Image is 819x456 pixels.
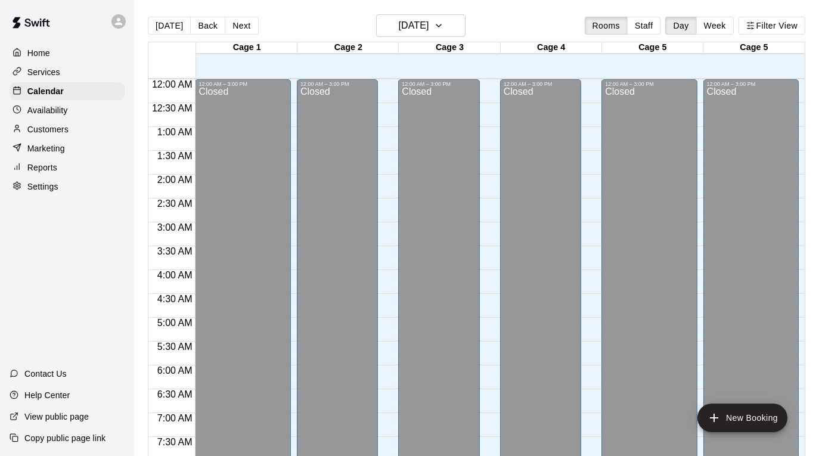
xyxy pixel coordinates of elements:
button: add [697,404,787,432]
p: Calendar [27,85,64,97]
span: 2:00 AM [154,175,196,185]
div: 12:00 AM – 3:00 PM [402,81,476,87]
button: Filter View [739,17,805,35]
span: 1:30 AM [154,151,196,161]
p: Contact Us [24,368,67,380]
div: 12:00 AM – 3:00 PM [504,81,578,87]
span: 12:30 AM [149,103,196,113]
span: 6:30 AM [154,389,196,399]
div: Cage 5 [703,42,805,54]
div: 12:00 AM – 3:00 PM [198,81,287,87]
div: 12:00 AM – 3:00 PM [605,81,693,87]
p: Settings [27,181,58,193]
span: 7:00 AM [154,413,196,423]
p: Help Center [24,389,70,401]
div: 12:00 AM – 3:00 PM [707,81,795,87]
a: Availability [10,101,125,119]
p: Reports [27,162,57,173]
button: [DATE] [376,14,466,37]
span: 4:00 AM [154,270,196,280]
div: Cage 5 [602,42,703,54]
span: 1:00 AM [154,127,196,137]
div: Cage 3 [399,42,500,54]
p: View public page [24,411,89,423]
p: Availability [27,104,68,116]
p: Customers [27,123,69,135]
div: 12:00 AM – 3:00 PM [300,81,374,87]
span: 4:30 AM [154,294,196,304]
a: Services [10,63,125,81]
span: 3:00 AM [154,222,196,232]
button: Rooms [585,17,628,35]
button: Staff [627,17,661,35]
span: 12:00 AM [149,79,196,89]
span: 2:30 AM [154,198,196,209]
p: Copy public page link [24,432,106,444]
div: Cage 4 [501,42,602,54]
span: 5:00 AM [154,318,196,328]
a: Marketing [10,139,125,157]
span: 7:30 AM [154,437,196,447]
button: Week [696,17,734,35]
button: Day [665,17,696,35]
p: Marketing [27,142,65,154]
p: Services [27,66,60,78]
div: Cage 1 [196,42,297,54]
button: Back [190,17,225,35]
span: 5:30 AM [154,342,196,352]
button: [DATE] [148,17,191,35]
a: Calendar [10,82,125,100]
div: Cage 2 [297,42,399,54]
span: 6:00 AM [154,365,196,376]
p: Home [27,47,50,59]
a: Home [10,44,125,62]
a: Settings [10,178,125,196]
span: 3:30 AM [154,246,196,256]
a: Reports [10,159,125,176]
button: Next [225,17,258,35]
a: Customers [10,120,125,138]
h6: [DATE] [398,17,429,34]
